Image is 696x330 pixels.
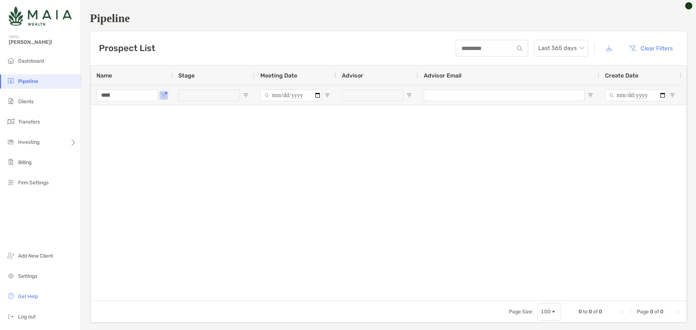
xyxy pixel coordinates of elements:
span: 0 [579,309,582,315]
div: 100 [541,309,551,315]
button: Open Filter Menu [243,92,249,98]
button: Open Filter Menu [161,92,167,98]
span: 0 [650,309,653,315]
span: Advisor [342,72,363,79]
h3: Prospect List [99,43,155,53]
span: Clients [18,99,34,105]
span: Stage [178,72,195,79]
span: 0 [589,309,592,315]
div: Page Size: [509,309,533,315]
img: clients icon [7,97,15,105]
img: Zoe Logo [9,3,72,29]
img: settings icon [7,271,15,280]
img: transfers icon [7,117,15,126]
div: Last Page [675,309,681,315]
span: Settings [18,273,37,279]
span: Transfers [18,119,40,125]
div: Previous Page [628,309,634,315]
div: Page Size [538,303,561,321]
span: Add New Client [18,253,53,259]
span: Investing [18,139,40,145]
span: Log out [18,314,36,320]
span: Advisor Email [424,72,461,79]
span: 0 [660,309,663,315]
img: firm-settings icon [7,178,15,187]
button: Open Filter Menu [406,92,412,98]
span: Get Help [18,293,38,300]
img: logout icon [7,312,15,321]
div: Next Page [666,309,672,315]
img: input icon [517,46,522,51]
img: pipeline icon [7,76,15,85]
img: investing icon [7,137,15,146]
span: Name [96,72,112,79]
span: 0 [599,309,602,315]
h1: Pipeline [90,12,687,25]
span: Billing [18,159,32,166]
button: Open Filter Menu [324,92,330,98]
input: Advisor Email Filter Input [424,89,585,101]
input: Name Filter Input [96,89,158,101]
input: Meeting Date Filter Input [260,89,322,101]
input: Create Date Filter Input [605,89,667,101]
span: Meeting Date [260,72,297,79]
span: Page [637,309,649,315]
img: get-help icon [7,292,15,300]
button: Open Filter Menu [670,92,675,98]
button: Clear Filters [623,40,678,56]
span: Create Date [605,72,638,79]
img: billing icon [7,158,15,166]
span: Pipeline [18,78,38,84]
span: Last 365 days [538,40,584,56]
span: Firm Settings [18,180,49,186]
img: dashboard icon [7,56,15,65]
span: Dashboard [18,58,44,64]
button: Open Filter Menu [588,92,593,98]
span: of [593,309,598,315]
img: add_new_client icon [7,251,15,260]
span: of [654,309,659,315]
span: to [583,309,588,315]
span: [PERSON_NAME]! [9,39,76,45]
div: First Page [620,309,625,315]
